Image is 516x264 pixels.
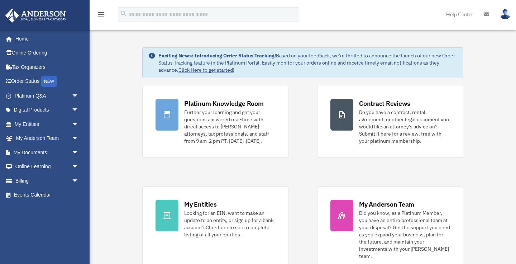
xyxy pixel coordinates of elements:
div: NEW [41,76,57,87]
span: arrow_drop_down [72,117,86,132]
span: arrow_drop_down [72,174,86,188]
i: search [120,10,128,18]
div: Did you know, as a Platinum Member, you have an entire professional team at your disposal? Get th... [359,209,450,260]
div: My Entities [184,200,216,209]
a: Platinum Q&Aarrow_drop_down [5,89,90,103]
a: Home [5,32,86,46]
a: Digital Productsarrow_drop_down [5,103,90,117]
img: Anderson Advisors Platinum Portal [3,9,68,23]
div: Looking for an EIN, want to make an update to an entity, or sign up for a bank account? Click her... [184,209,275,238]
a: My Anderson Teamarrow_drop_down [5,131,90,146]
a: Platinum Knowledge Room Further your learning and get your questions answered real-time with dire... [142,86,288,158]
i: menu [97,10,105,19]
a: Online Learningarrow_drop_down [5,160,90,174]
span: arrow_drop_down [72,145,86,160]
div: Platinum Knowledge Room [184,99,264,108]
div: My Anderson Team [359,200,414,209]
span: arrow_drop_down [72,131,86,146]
a: Contract Reviews Do you have a contract, rental agreement, or other legal document you would like... [317,86,463,158]
a: My Documentsarrow_drop_down [5,145,90,160]
a: Billingarrow_drop_down [5,174,90,188]
img: User Pic [500,9,511,19]
a: Click Here to get started! [178,67,234,73]
a: Events Calendar [5,188,90,202]
span: arrow_drop_down [72,89,86,103]
a: My Entitiesarrow_drop_down [5,117,90,131]
a: menu [97,13,105,19]
a: Tax Organizers [5,60,90,74]
div: Based on your feedback, we're thrilled to announce the launch of our new Order Status Tracking fe... [158,52,457,74]
a: Order StatusNEW [5,74,90,89]
span: arrow_drop_down [72,160,86,174]
div: Do you have a contract, rental agreement, or other legal document you would like an attorney's ad... [359,109,450,145]
strong: Exciting News: Introducing Order Status Tracking! [158,52,276,59]
div: Further your learning and get your questions answered real-time with direct access to [PERSON_NAM... [184,109,275,145]
a: Online Ordering [5,46,90,60]
span: arrow_drop_down [72,103,86,118]
div: Contract Reviews [359,99,410,108]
